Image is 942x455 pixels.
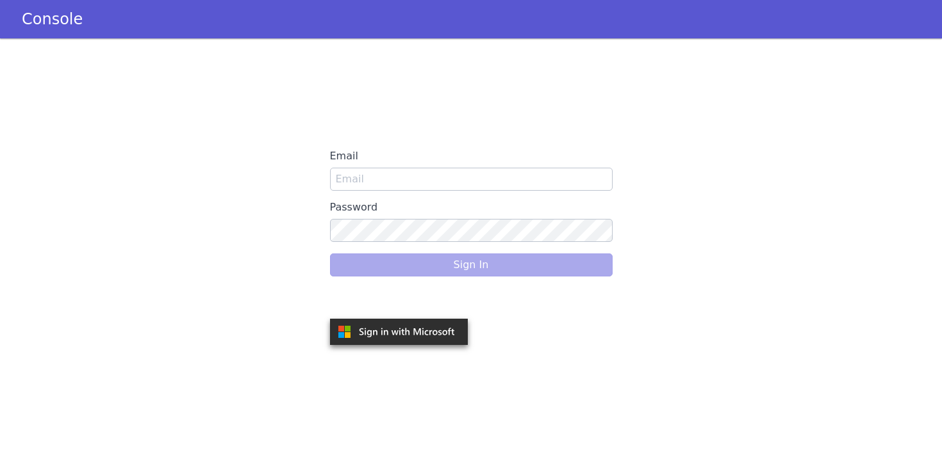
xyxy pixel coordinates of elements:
[330,168,613,191] input: Email
[330,319,468,345] img: azure.svg
[324,287,477,315] iframe: Sign in with Google Button
[6,10,98,28] a: Console
[330,145,613,168] label: Email
[330,196,613,219] label: Password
